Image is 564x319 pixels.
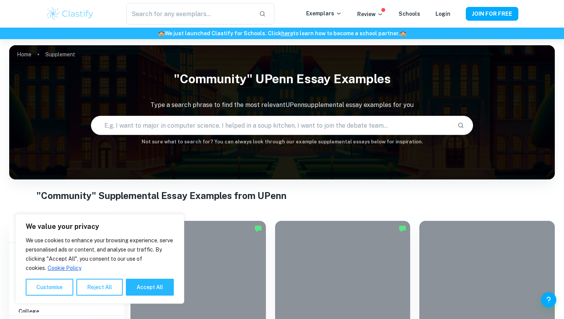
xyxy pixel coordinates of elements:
[541,292,556,307] button: Help and Feedback
[400,30,406,36] span: 🏫
[2,29,562,38] h6: We just launched Clastify for Schools. Click to learn how to become a school partner.
[306,9,342,18] p: Exemplars
[15,214,184,304] div: We value your privacy
[47,265,82,271] a: Cookie Policy
[281,30,293,36] a: here
[399,225,406,232] img: Marked
[26,279,73,296] button: Customise
[399,11,420,17] a: Schools
[9,100,555,110] p: Type a search phrase to find the most relevant UPenn supplemental essay examples for you
[454,119,467,132] button: Search
[45,50,75,59] p: Supplement
[26,222,174,231] p: We value your privacy
[26,236,174,273] p: We use cookies to enhance your browsing experience, serve personalised ads or content, and analys...
[126,3,253,25] input: Search for any exemplars...
[91,115,451,136] input: E.g. I want to major in computer science, I helped in a soup kitchen, I want to join the debate t...
[17,49,31,60] a: Home
[9,67,555,91] h1: "Community" UPenn Essay Examples
[9,221,124,242] h6: Filter exemplars
[36,189,528,202] h1: "Community" Supplemental Essay Examples from UPenn
[158,30,165,36] span: 🏫
[466,7,518,21] button: JOIN FOR FREE
[126,279,174,296] button: Accept All
[46,6,94,21] img: Clastify logo
[76,279,123,296] button: Reject All
[9,138,555,146] h6: Not sure what to search for? You can always look through our example supplemental essays below fo...
[18,307,115,316] h6: College
[357,10,383,18] p: Review
[435,11,450,17] a: Login
[254,225,262,232] img: Marked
